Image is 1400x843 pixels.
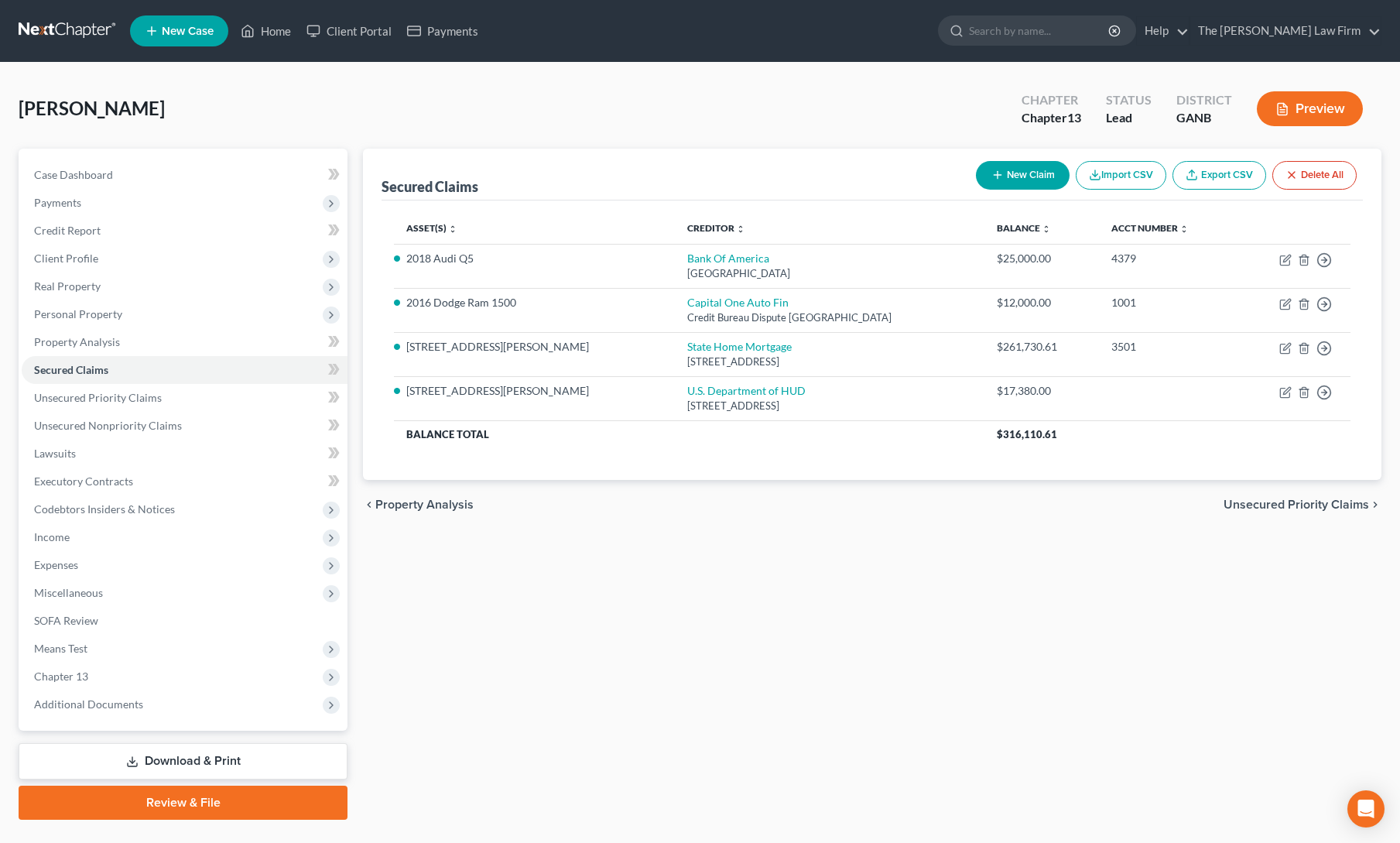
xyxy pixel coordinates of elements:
[687,222,745,234] a: Creditor unfold_more
[1022,109,1081,127] div: Chapter
[1076,161,1166,190] button: Import CSV
[1224,499,1381,511] button: Unsecured Priority Claims chevron_right
[233,17,299,45] a: Home
[34,614,98,627] span: SOFA Review
[22,607,347,635] a: SOFA Review
[406,251,662,266] li: 2018 Audi Q5
[375,499,474,511] span: Property Analysis
[687,355,972,369] div: [STREET_ADDRESS]
[34,502,175,516] span: Codebtors Insiders & Notices
[997,295,1087,310] div: $12,000.00
[1067,110,1081,125] span: 13
[299,17,399,45] a: Client Portal
[406,295,662,310] li: 2016 Dodge Ram 1500
[406,383,662,399] li: [STREET_ADDRESS][PERSON_NAME]
[1106,109,1152,127] div: Lead
[997,383,1087,399] div: $17,380.00
[406,339,662,355] li: [STREET_ADDRESS][PERSON_NAME]
[19,97,165,119] span: [PERSON_NAME]
[1347,790,1385,828] div: Open Intercom Messenger
[34,168,113,181] span: Case Dashboard
[382,177,478,196] div: Secured Claims
[1111,339,1224,355] div: 3501
[34,447,76,460] span: Lawsuits
[363,499,474,511] button: chevron_left Property Analysis
[1179,224,1189,234] i: unfold_more
[406,222,457,234] a: Asset(s) unfold_more
[22,217,347,245] a: Credit Report
[34,196,81,209] span: Payments
[22,384,347,412] a: Unsecured Priority Claims
[34,419,182,432] span: Unsecured Nonpriority Claims
[1190,17,1381,45] a: The [PERSON_NAME] Law Firm
[22,468,347,495] a: Executory Contracts
[1137,17,1189,45] a: Help
[687,399,972,413] div: [STREET_ADDRESS]
[1172,161,1266,190] a: Export CSV
[34,224,101,237] span: Credit Report
[1176,109,1232,127] div: GANB
[1042,224,1051,234] i: unfold_more
[687,266,972,281] div: [GEOGRAPHIC_DATA]
[736,224,745,234] i: unfold_more
[22,161,347,189] a: Case Dashboard
[997,339,1087,355] div: $261,730.61
[687,340,792,353] a: State Home Mortgage
[976,161,1070,190] button: New Claim
[162,26,214,37] span: New Case
[448,224,457,234] i: unfold_more
[997,251,1087,266] div: $25,000.00
[687,252,769,265] a: Bank Of America
[1272,161,1357,190] button: Delete All
[34,363,108,376] span: Secured Claims
[394,420,984,448] th: Balance Total
[22,412,347,440] a: Unsecured Nonpriority Claims
[687,384,806,397] a: U.S. Department of HUD
[34,530,70,543] span: Income
[1369,499,1381,511] i: chevron_right
[687,296,789,309] a: Capital One Auto Fin
[34,279,101,293] span: Real Property
[1224,499,1369,511] span: Unsecured Priority Claims
[22,440,347,468] a: Lawsuits
[19,786,347,820] a: Review & File
[969,16,1111,45] input: Search by name...
[1111,295,1224,310] div: 1001
[34,475,133,488] span: Executory Contracts
[19,743,347,780] a: Download & Print
[34,670,88,683] span: Chapter 13
[1106,91,1152,109] div: Status
[399,17,486,45] a: Payments
[34,697,143,711] span: Additional Documents
[34,586,103,599] span: Miscellaneous
[687,310,972,325] div: Credit Bureau Dispute [GEOGRAPHIC_DATA]
[34,642,87,655] span: Means Test
[1022,91,1081,109] div: Chapter
[1257,91,1363,126] button: Preview
[22,328,347,356] a: Property Analysis
[997,428,1057,440] span: $316,110.61
[1111,222,1189,234] a: Acct Number unfold_more
[34,558,78,571] span: Expenses
[363,499,375,511] i: chevron_left
[1111,251,1224,266] div: 4379
[34,307,122,320] span: Personal Property
[34,391,162,404] span: Unsecured Priority Claims
[34,335,120,348] span: Property Analysis
[1176,91,1232,109] div: District
[997,222,1051,234] a: Balance unfold_more
[34,252,98,265] span: Client Profile
[22,356,347,384] a: Secured Claims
